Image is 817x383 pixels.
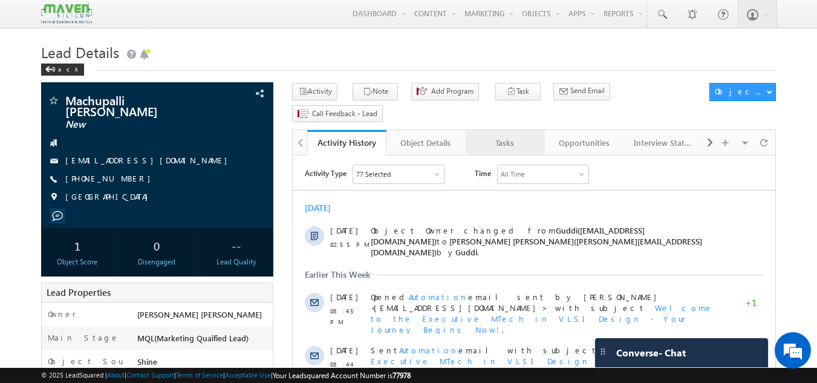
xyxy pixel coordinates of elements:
span: Time [182,9,198,27]
span: +1 [452,142,464,156]
button: Add Program [411,83,479,100]
span: 02:55 PM [37,83,74,94]
span: Welcome to the Executive MTech in VLSI Design - Your Journey Begins Now! [78,147,420,179]
span: Converse - Chat [616,347,686,358]
div: Object Actions [715,86,766,97]
div: Opportunities [555,136,613,150]
img: carter-drag [598,347,608,356]
span: Send Email [570,85,605,96]
img: Custom Logo [41,3,92,24]
span: Opened email sent by [PERSON_NAME]<[EMAIL_ADDRESS][DOMAIN_NAME]> with subject [78,136,370,157]
span: 08:45 PM [37,150,74,172]
span: . [78,147,420,179]
span: Add Program [431,86,474,97]
a: Terms of Service [176,371,223,379]
div: by [PERSON_NAME]<[EMAIL_ADDRESS][DOMAIN_NAME]>. [78,189,431,232]
div: 0 [123,234,190,257]
div: Activity History [316,137,377,148]
a: Opportunities [545,130,624,155]
button: Activity [292,83,337,100]
a: Tasks [466,130,545,155]
div: Disengaged [123,257,190,267]
button: Call Feedback - Lead [292,105,383,123]
div: Object Score [44,257,111,267]
span: [DATE] [37,136,65,147]
span: Automation [116,136,175,146]
span: 08:44 PM [37,203,74,225]
div: Lead Quality [203,257,270,267]
span: 08:44 PM [37,257,74,278]
label: Object Source [48,356,126,378]
label: Owner [48,309,76,319]
span: 77978 [392,371,411,380]
span: Welcome to the Executive MTech in VLSI Design - Your Journey Begins Now! [78,189,424,221]
span: [DATE] [37,70,65,80]
div: Tasks [475,136,534,150]
a: About [107,371,125,379]
div: Back [41,64,84,76]
a: Interview Status [624,130,703,155]
div: 77 Selected [63,13,98,24]
span: [PERSON_NAME] [PERSON_NAME]([PERSON_NAME][EMAIL_ADDRESS][DOMAIN_NAME]) [78,80,409,102]
div: Object Details [396,136,455,150]
span: [GEOGRAPHIC_DATA] [65,191,154,203]
a: Back [41,63,90,73]
button: Object Actions [709,83,776,101]
div: [DATE] [12,47,51,58]
div: Sales Activity,Program,Email Bounced,Email Link Clicked,Email Marked Spam & 72 more.. [60,10,151,28]
span: [PERSON_NAME] [PERSON_NAME] [137,309,262,319]
span: Lead Properties [47,286,111,298]
span: Lead Details [41,42,119,62]
span: © 2025 LeadSquared | | | | | [41,370,411,381]
span: [DATE] [37,243,65,254]
a: [EMAIL_ADDRESS][DOMAIN_NAME] [65,155,233,165]
div: -- [203,234,270,257]
span: Object Owner changed from to by . [78,70,409,102]
span: [PHONE_NUMBER] [65,173,157,185]
div: Interview Status [634,136,692,150]
span: Guddi [163,91,184,102]
a: Acceptable Use [225,371,271,379]
div: MQL(Marketing Quaified Lead) [134,332,273,349]
a: Object Details [386,130,466,155]
span: Machupalli [PERSON_NAME] [65,94,209,116]
span: New [65,119,209,131]
span: Your Leadsquared Account Number is [273,371,411,380]
div: All Time [208,13,232,24]
span: Object Capture: [78,243,176,253]
a: Contact Support [126,371,174,379]
span: Activity Type [12,9,54,27]
button: Task [495,83,541,100]
div: . [78,243,431,254]
span: Automation [106,189,166,200]
button: Note [353,83,398,100]
span: Call Feedback - Lead [312,108,377,119]
label: Main Stage [48,332,119,343]
span: Guddi([EMAIL_ADDRESS][DOMAIN_NAME]) [78,70,352,91]
span: [DATE] [37,189,65,200]
span: Sent email with subject [78,189,305,200]
div: Shine [134,356,273,373]
span: details [186,243,241,253]
button: Send Email [553,83,610,100]
a: Activity History [307,130,386,155]
div: Earlier This Week [12,114,77,125]
div: 1 [44,234,111,257]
